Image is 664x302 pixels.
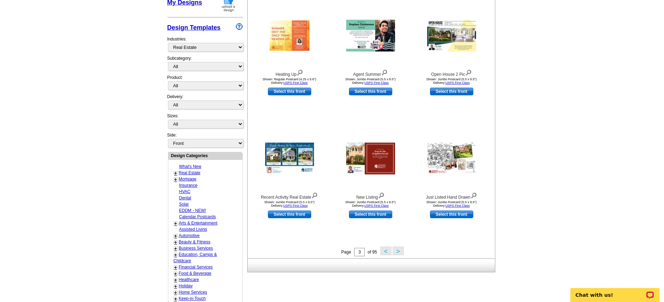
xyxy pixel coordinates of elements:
div: Just Listed Hand Drawn [413,191,490,200]
a: Real Estate [179,170,200,175]
div: Heating Up [251,68,328,78]
img: Heating Up [270,21,309,51]
img: Open House 2 Pic [427,20,476,52]
div: Side: [167,132,243,148]
a: + [174,170,177,176]
div: Open House 2 Pic [413,68,490,78]
div: Design Categories [168,152,242,159]
a: use this design [430,88,473,95]
div: Shown: Jumbo Postcard (5.5 x 8.5") Delivery: [413,78,490,84]
a: use this design [268,88,311,95]
div: Sizes: [167,113,243,132]
a: + [174,240,177,245]
a: use this design [430,211,473,218]
a: USPS First Class [445,81,470,84]
iframe: LiveChat chat widget [566,280,664,302]
div: Product: [167,74,243,94]
a: + [174,290,177,295]
button: < [380,246,392,255]
a: Healthcare [179,277,199,282]
a: Financial Services [179,265,213,270]
img: Recent Activity Real Estate [265,143,314,175]
div: Shown: Jumbo Postcard (5.5 x 8.5") Delivery: [332,78,409,84]
a: Insurance [179,183,198,188]
a: + [174,265,177,270]
a: EDDM - NEW! [179,208,206,213]
img: view design details [378,191,385,199]
a: USPS First Class [445,204,470,207]
a: Automotive [179,233,200,238]
img: New Listing [346,143,395,175]
div: Industries: [167,32,243,55]
a: + [174,283,177,289]
a: use this design [268,211,311,218]
a: Food & Beverage [179,271,211,276]
a: Home Services [179,290,207,295]
a: Mortgage [179,177,197,182]
a: USPS First Class [283,81,308,84]
a: Dental [179,196,191,200]
a: + [174,246,177,251]
a: Keep-in-Touch [179,296,206,301]
span: of 95 [367,250,377,255]
img: design-wizard-help-icon.png [236,23,243,30]
img: view design details [465,68,472,76]
a: Calendar Postcards [179,214,216,219]
div: Shown: Regular Postcard (4.25 x 5.6") Delivery: [251,78,328,84]
a: HVAC [179,189,190,194]
img: Just Listed Hand Drawn [427,143,476,175]
img: view design details [297,68,303,76]
img: view design details [470,191,477,199]
img: view design details [381,68,388,76]
div: Shown: Jumbo Postcard (5.5 x 8.5") Delivery: [413,200,490,207]
img: Agent Summer [346,20,395,52]
a: + [174,277,177,283]
div: Shown: Jumbo Postcard (5.5 x 8.5") Delivery: [332,200,409,207]
a: use this design [349,88,392,95]
button: > [393,246,404,255]
a: + [174,271,177,277]
a: Arts & Entertainment [179,221,218,226]
a: Business Services [179,246,213,251]
div: Agent Summer [332,68,409,78]
div: Delivery: [167,94,243,113]
a: What's New [179,164,202,169]
div: New Listing [332,191,409,200]
a: Assisted Living [179,227,207,232]
a: Solar [179,202,189,207]
div: Recent Activity Real Estate [251,191,328,200]
a: + [174,221,177,226]
a: USPS First Class [364,81,389,84]
a: Education, Camps & Childcare [174,252,217,263]
img: view design details [311,191,318,199]
a: + [174,233,177,239]
a: + [174,177,177,182]
a: Design Templates [167,24,221,31]
a: Holiday [179,283,193,288]
a: Beauty & Fitness [179,240,211,244]
span: Page [341,250,351,255]
a: use this design [349,211,392,218]
a: + [174,252,177,258]
a: + [174,296,177,302]
div: Shown: Jumbo Postcard (5.5 x 8.5") Delivery: [251,200,328,207]
div: Subcategory: [167,55,243,74]
a: USPS First Class [283,204,308,207]
a: USPS First Class [364,204,389,207]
